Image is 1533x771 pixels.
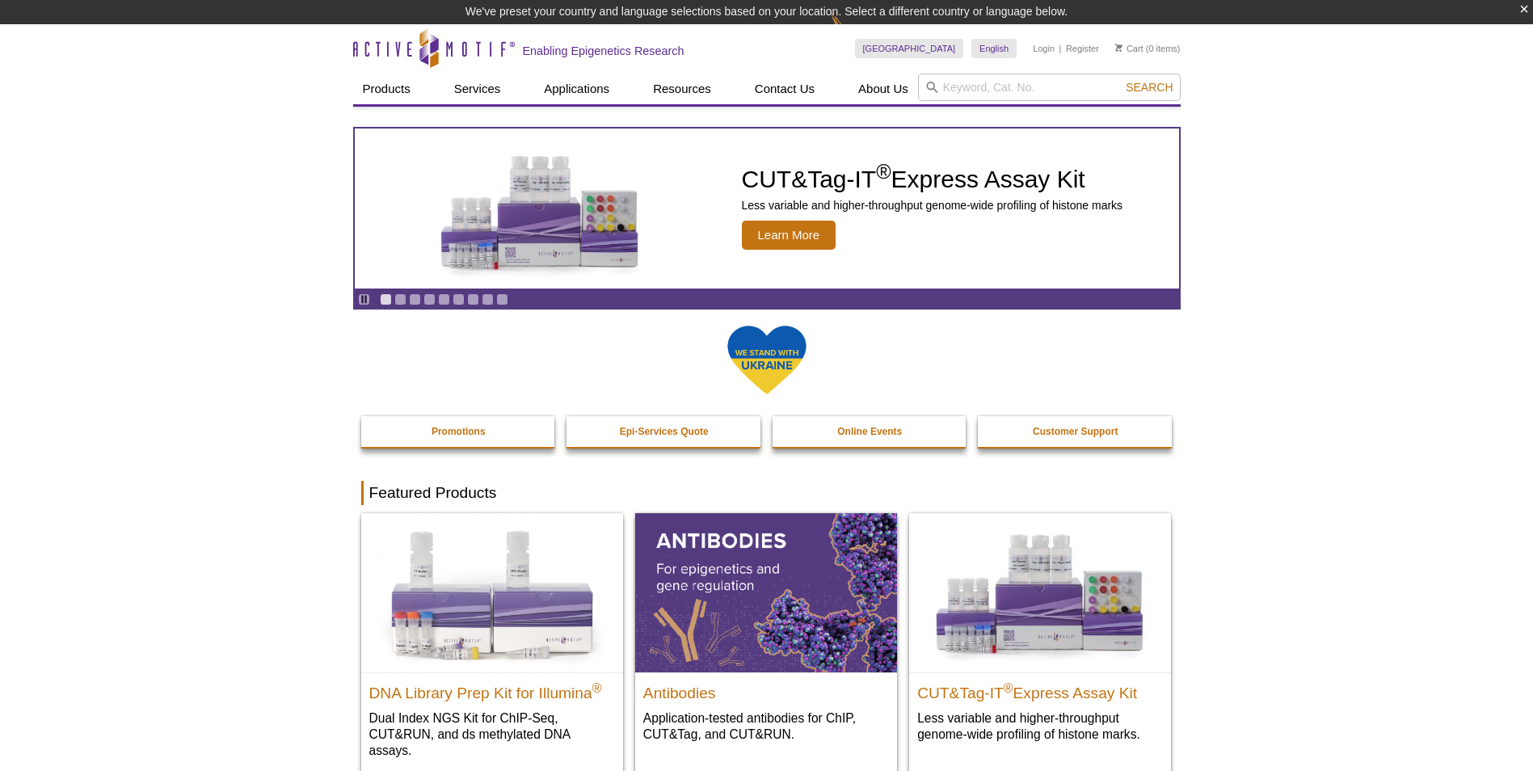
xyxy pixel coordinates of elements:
[1121,80,1177,95] button: Search
[1115,44,1122,52] img: Your Cart
[444,74,511,104] a: Services
[876,160,891,183] sup: ®
[1059,39,1062,58] li: |
[855,39,964,58] a: [GEOGRAPHIC_DATA]
[635,513,897,672] img: All Antibodies
[482,293,494,305] a: Go to slide 8
[918,74,1181,101] input: Keyword, Cat. No.
[1115,43,1143,54] a: Cart
[917,677,1163,701] h2: CUT&Tag-IT Express Assay Kit
[1126,81,1173,94] span: Search
[566,416,762,447] a: Epi-Services Quote
[406,120,673,297] img: CUT&Tag-IT Express Assay Kit
[620,426,709,437] strong: Epi-Services Quote
[523,44,684,58] h2: Enabling Epigenetics Research
[1033,426,1118,437] strong: Customer Support
[369,710,615,759] p: Dual Index NGS Kit for ChIP-Seq, CUT&RUN, and ds methylated DNA assays.
[355,128,1179,289] a: CUT&Tag-IT Express Assay Kit CUT&Tag-IT®Express Assay Kit Less variable and higher-throughput gen...
[361,481,1173,505] h2: Featured Products
[467,293,479,305] a: Go to slide 7
[849,74,918,104] a: About Us
[432,426,486,437] strong: Promotions
[831,12,874,50] img: Change Here
[643,677,889,701] h2: Antibodies
[745,74,824,104] a: Contact Us
[380,293,392,305] a: Go to slide 1
[534,74,619,104] a: Applications
[361,513,623,672] img: DNA Library Prep Kit for Illumina
[1033,43,1055,54] a: Login
[643,74,721,104] a: Resources
[369,677,615,701] h2: DNA Library Prep Kit for Illumina
[917,710,1163,743] p: Less variable and higher-throughput genome-wide profiling of histone marks​.
[1004,680,1013,694] sup: ®
[909,513,1171,672] img: CUT&Tag-IT® Express Assay Kit
[643,710,889,743] p: Application-tested antibodies for ChIP, CUT&Tag, and CUT&RUN.
[361,416,557,447] a: Promotions
[742,167,1123,192] h2: CUT&Tag-IT Express Assay Kit
[635,513,897,758] a: All Antibodies Antibodies Application-tested antibodies for ChIP, CUT&Tag, and CUT&RUN.
[409,293,421,305] a: Go to slide 3
[978,416,1173,447] a: Customer Support
[837,426,902,437] strong: Online Events
[742,198,1123,213] p: Less variable and higher-throughput genome-wide profiling of histone marks
[773,416,968,447] a: Online Events
[496,293,508,305] a: Go to slide 9
[423,293,436,305] a: Go to slide 4
[358,293,370,305] a: Toggle autoplay
[355,128,1179,289] article: CUT&Tag-IT Express Assay Kit
[909,513,1171,758] a: CUT&Tag-IT® Express Assay Kit CUT&Tag-IT®Express Assay Kit Less variable and higher-throughput ge...
[971,39,1017,58] a: English
[394,293,406,305] a: Go to slide 2
[438,293,450,305] a: Go to slide 5
[1115,39,1181,58] li: (0 items)
[453,293,465,305] a: Go to slide 6
[742,221,836,250] span: Learn More
[353,74,420,104] a: Products
[592,680,602,694] sup: ®
[1066,43,1099,54] a: Register
[726,324,807,396] img: We Stand With Ukraine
